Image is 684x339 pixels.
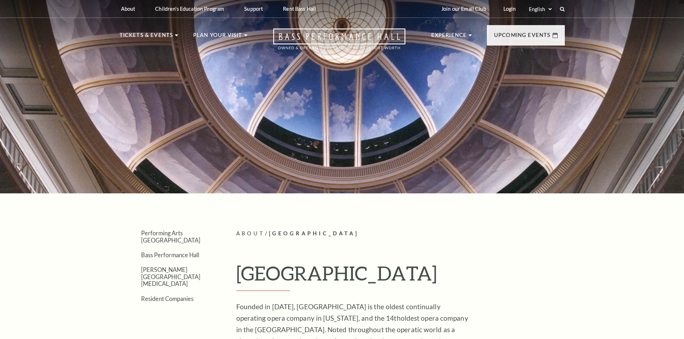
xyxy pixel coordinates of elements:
[394,314,400,322] sup: th
[193,31,242,44] p: Plan Your Visit
[269,230,359,236] span: [GEOGRAPHIC_DATA]
[236,229,565,238] p: /
[120,31,173,44] p: Tickets & Events
[283,6,316,12] p: Rent Bass Hall
[155,6,224,12] p: Children's Education Program
[121,6,135,12] p: About
[431,31,467,44] p: Experience
[244,6,263,12] p: Support
[141,230,200,243] a: Performing Arts [GEOGRAPHIC_DATA]
[494,31,551,44] p: Upcoming Events
[141,295,194,302] a: Resident Companies
[141,266,200,287] a: [PERSON_NAME][GEOGRAPHIC_DATA][MEDICAL_DATA]
[527,6,553,13] select: Select:
[236,230,265,236] span: About
[236,262,565,291] h1: [GEOGRAPHIC_DATA]
[141,251,199,258] a: Bass Performance Hall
